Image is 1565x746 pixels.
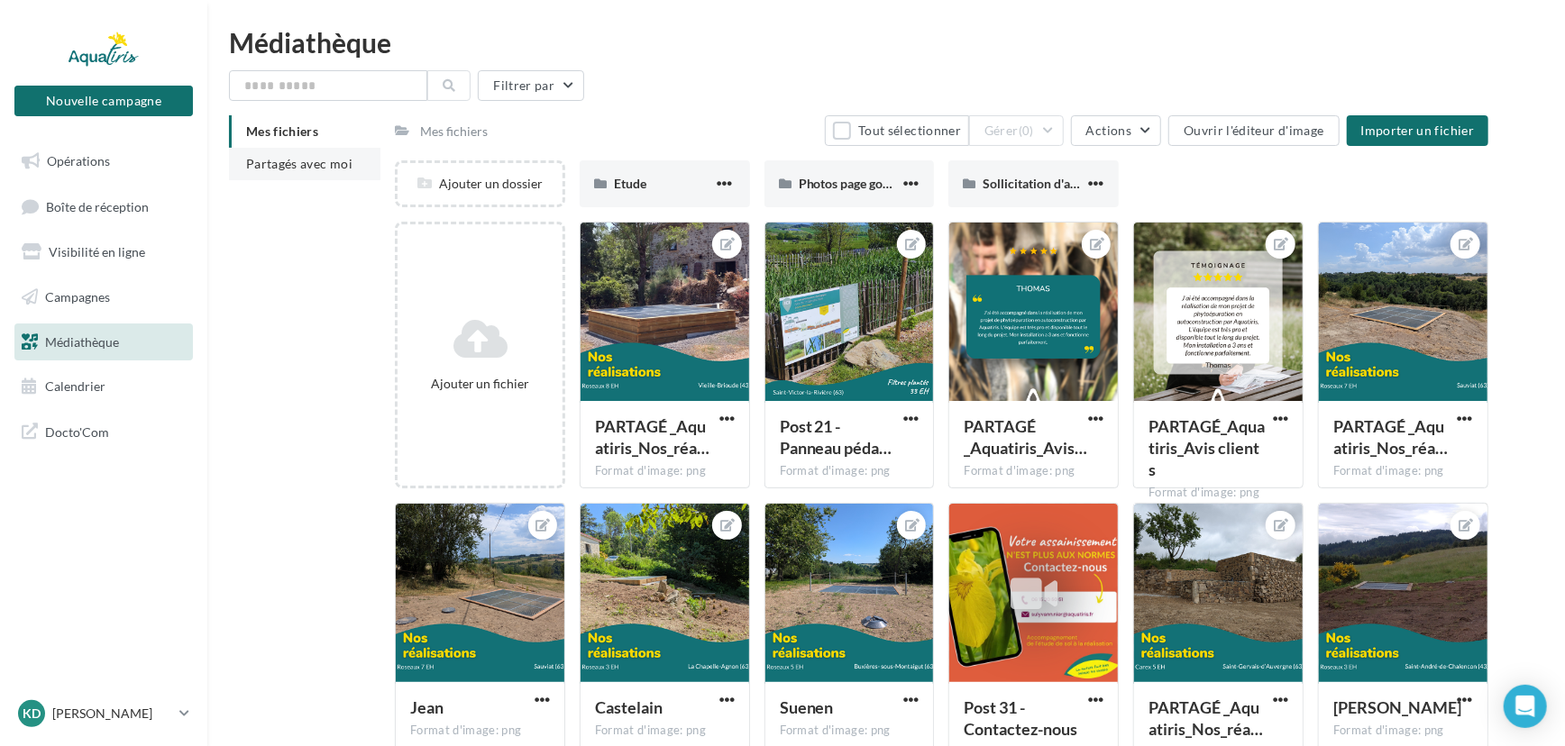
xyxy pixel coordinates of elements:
div: Open Intercom Messenger [1504,685,1547,728]
span: PARTAGÉ_Aquatiris_Avis clients [1149,416,1265,479]
button: Gérer(0) [969,115,1064,146]
a: Docto'Com [11,413,197,450]
span: Britton [1333,697,1461,717]
button: Ouvrir l'éditeur d'image [1168,115,1339,146]
span: PARTAGÉ _Aquatiris_Nos_réalisations (2) [595,416,709,458]
div: Format d'image: png [964,463,1103,479]
span: PARTAGÉ _Aquatiris_Avis Client [964,416,1087,458]
div: Mes fichiers [420,123,488,141]
div: Ajouter un fichier [405,375,555,393]
a: Campagnes [11,278,197,316]
div: Format d'image: png [410,723,550,739]
span: Etude [614,176,646,191]
span: Calendrier [45,378,105,394]
span: Post 31 - Contactez-nous [964,697,1077,739]
a: Opérations [11,142,197,180]
button: Actions [1071,115,1161,146]
span: Importer un fichier [1361,123,1475,138]
span: Opérations [47,153,110,168]
div: Format d'image: png [1333,723,1473,739]
span: Docto'Com [45,420,109,443]
div: Format d'image: png [595,723,735,739]
div: Format d'image: png [1333,463,1473,479]
span: Campagnes [45,289,110,305]
span: Suenen [780,697,834,717]
span: Partagés avec moi [246,156,352,171]
button: Nouvelle campagne [14,86,193,116]
a: Médiathèque [11,323,197,361]
div: Format d'image: png [1149,485,1288,501]
button: Filtrer par [478,70,584,101]
span: Post 21 - Panneau pédagogique [780,416,892,458]
div: Ajouter un dossier [398,175,563,193]
span: (0) [1019,123,1034,138]
span: Boîte de réception [46,198,149,214]
button: Importer un fichier [1347,115,1489,146]
span: PARTAGÉ _Aquatiris_Nos_réalisations (1) [1333,416,1448,458]
span: Castelain [595,697,663,717]
div: Format d'image: png [780,723,920,739]
div: Format d'image: png [595,463,735,479]
a: Calendrier [11,368,197,405]
span: Visibilité en ligne [49,244,145,259]
a: Boîte de réception [11,187,197,226]
span: Actions [1086,123,1131,138]
span: Jean [410,697,444,717]
span: Mes fichiers [246,123,318,139]
button: Tout sélectionner [825,115,969,146]
span: Médiathèque [45,333,119,349]
div: Médiathèque [229,29,1543,56]
p: [PERSON_NAME] [52,705,172,723]
a: KD [PERSON_NAME] [14,696,193,731]
div: Format d'image: png [780,463,920,479]
a: Visibilité en ligne [11,233,197,271]
span: Photos page google [799,176,907,191]
span: PARTAGÉ _Aquatiris_Nos_réalisations [1149,697,1263,739]
span: Sollicitation d'avis [983,176,1085,191]
span: KD [23,705,41,723]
